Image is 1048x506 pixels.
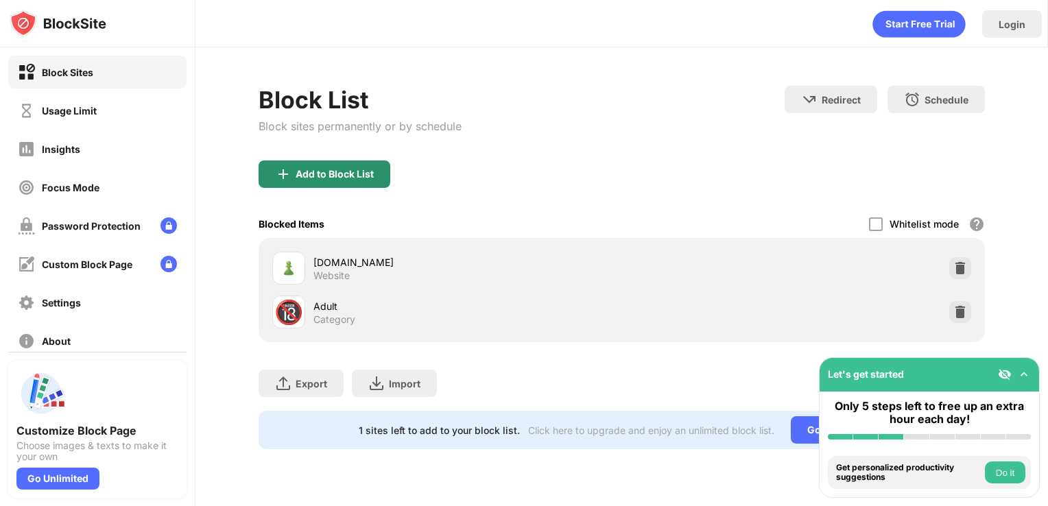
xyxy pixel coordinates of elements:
[18,333,35,350] img: about-off.svg
[259,218,324,230] div: Blocked Items
[313,313,355,326] div: Category
[42,143,80,155] div: Insights
[18,217,35,234] img: password-protection-off.svg
[160,256,177,272] img: lock-menu.svg
[42,220,141,232] div: Password Protection
[18,179,35,196] img: focus-off.svg
[296,378,327,389] div: Export
[42,258,132,270] div: Custom Block Page
[16,468,99,490] div: Go Unlimited
[18,141,35,158] img: insights-off.svg
[296,169,374,180] div: Add to Block List
[10,10,106,37] img: logo-blocksite.svg
[836,463,981,483] div: Get personalized productivity suggestions
[16,440,178,462] div: Choose images & texts to make it your own
[999,19,1025,30] div: Login
[18,64,35,81] img: block-on.svg
[985,461,1025,483] button: Do it
[16,369,66,418] img: push-custom-page.svg
[359,424,520,436] div: 1 sites left to add to your block list.
[925,94,968,106] div: Schedule
[872,10,966,38] div: animation
[890,218,959,230] div: Whitelist mode
[828,368,904,380] div: Let's get started
[528,424,774,436] div: Click here to upgrade and enjoy an unlimited block list.
[259,119,462,133] div: Block sites permanently or by schedule
[281,260,297,276] img: favicons
[18,294,35,311] img: settings-off.svg
[313,299,622,313] div: Adult
[42,67,93,78] div: Block Sites
[18,256,35,273] img: customize-block-page-off.svg
[160,217,177,234] img: lock-menu.svg
[822,94,861,106] div: Redirect
[998,368,1012,381] img: eye-not-visible.svg
[259,86,462,114] div: Block List
[274,298,303,326] div: 🔞
[18,102,35,119] img: time-usage-off.svg
[1017,368,1031,381] img: omni-setup-toggle.svg
[313,255,622,269] div: [DOMAIN_NAME]
[389,378,420,389] div: Import
[828,400,1031,426] div: Only 5 steps left to free up an extra hour each day!
[42,105,97,117] div: Usage Limit
[42,297,81,309] div: Settings
[16,424,178,437] div: Customize Block Page
[42,182,99,193] div: Focus Mode
[313,269,350,282] div: Website
[42,335,71,347] div: About
[791,416,885,444] div: Go Unlimited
